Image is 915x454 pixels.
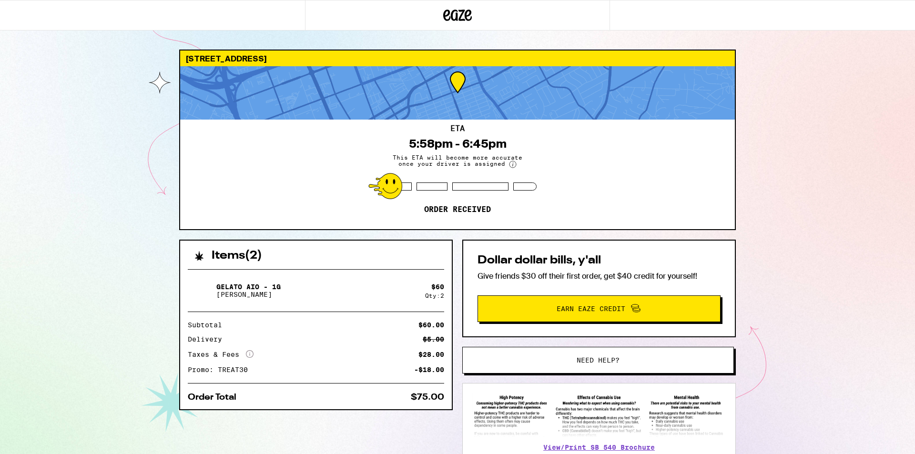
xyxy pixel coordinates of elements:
div: Qty: 2 [425,293,444,299]
button: Earn Eaze Credit [478,295,721,322]
div: $60.00 [418,322,444,328]
h2: ETA [450,125,465,132]
div: Delivery [188,336,229,343]
h2: Dollar dollar bills, y'all [478,255,721,266]
h2: Items ( 2 ) [212,250,262,262]
p: Give friends $30 off their first order, get $40 credit for yourself! [478,271,721,281]
div: Promo: TREAT30 [188,366,254,373]
div: 5:58pm - 6:45pm [409,137,507,151]
p: [PERSON_NAME] [216,291,281,298]
div: [STREET_ADDRESS] [180,50,735,66]
p: Order received [424,205,491,214]
button: Need help? [462,347,734,373]
div: Subtotal [188,322,229,328]
span: Need help? [577,357,620,363]
div: -$18.00 [414,366,444,373]
div: Taxes & Fees [188,350,254,359]
div: Order Total [188,393,243,402]
div: $28.00 [418,351,444,358]
span: This ETA will become more accurate once your driver is assigned [386,154,529,168]
div: $5.00 [423,336,444,343]
a: View/Print SB 540 Brochure [543,444,655,451]
span: Earn Eaze Credit [557,305,625,312]
div: $75.00 [411,393,444,402]
iframe: Opens a widget where you can find more information [854,425,905,449]
img: SB 540 Brochure preview [472,393,726,437]
div: $ 60 [431,283,444,291]
img: Gelato AIO - 1g [188,277,214,304]
p: Gelato AIO - 1g [216,283,281,291]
